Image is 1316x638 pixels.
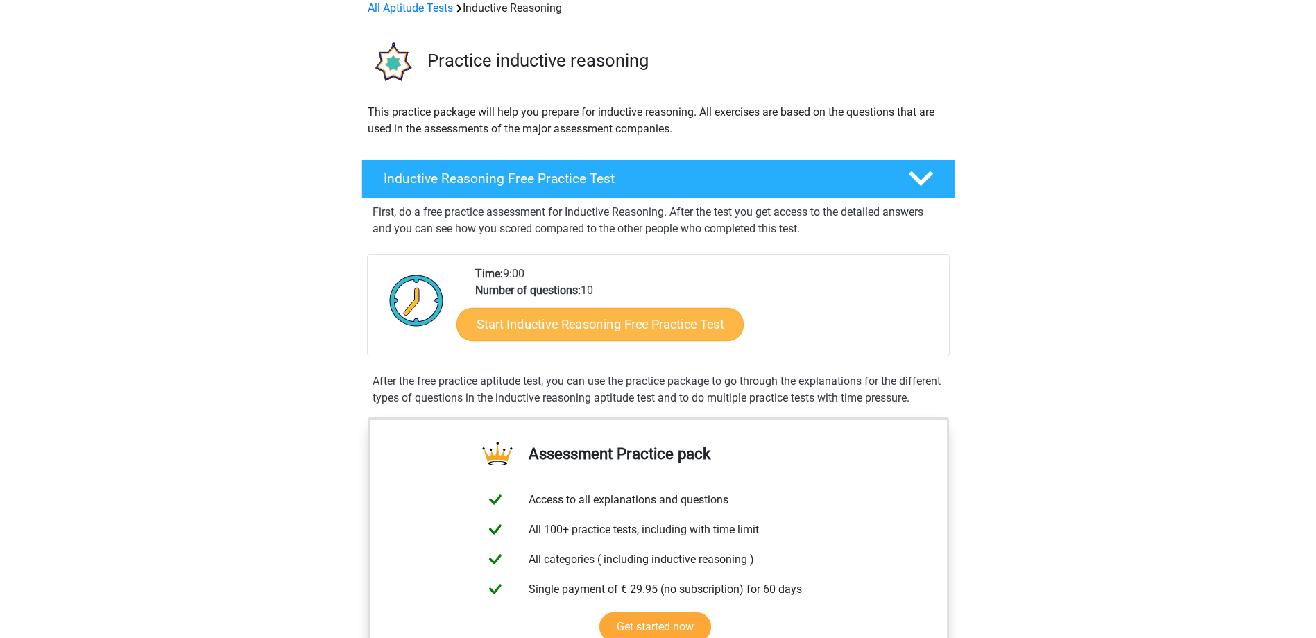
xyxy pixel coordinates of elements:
[367,373,950,406] div: After the free practice aptitude test, you can use the practice package to go through the explana...
[475,267,503,280] b: Time:
[356,159,961,198] a: Inductive Reasoning Free Practice Test
[384,171,886,187] h4: Inductive Reasoning Free Practice Test
[362,33,421,92] img: inductive reasoning
[465,266,948,356] div: 9:00 10
[456,307,744,340] a: Start Inductive Reasoning Free Practice Test
[368,1,453,15] a: All Aptitude Tests
[427,50,944,71] h3: Practice inductive reasoning
[368,104,949,137] p: This practice package will help you prepare for inductive reasoning. All exercises are based on t...
[475,284,581,297] b: Number of questions:
[373,204,944,237] p: First, do a free practice assessment for Inductive Reasoning. After the test you get access to th...
[382,266,452,335] img: Clock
